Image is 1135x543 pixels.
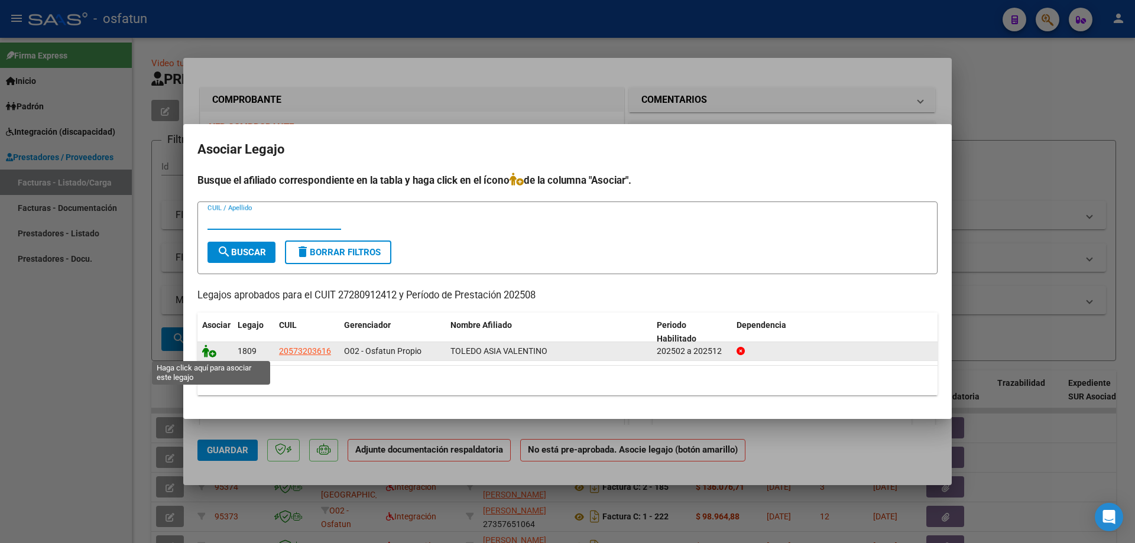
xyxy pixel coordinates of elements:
span: O02 - Osfatun Propio [344,346,421,356]
datatable-header-cell: Nombre Afiliado [446,313,652,352]
span: Buscar [217,247,266,258]
button: Borrar Filtros [285,240,391,264]
span: Dependencia [737,320,786,330]
span: Nombre Afiliado [450,320,512,330]
div: 202502 a 202512 [657,344,727,358]
span: Borrar Filtros [296,247,381,258]
div: 1 registros [197,366,938,395]
datatable-header-cell: Gerenciador [339,313,446,352]
mat-icon: delete [296,245,310,259]
p: Legajos aprobados para el CUIT 27280912412 y Período de Prestación 202508 [197,288,938,303]
span: Gerenciador [344,320,391,330]
span: Legajo [238,320,264,330]
datatable-header-cell: Asociar [197,313,233,352]
mat-icon: search [217,245,231,259]
div: Open Intercom Messenger [1095,503,1123,531]
span: CUIL [279,320,297,330]
h2: Asociar Legajo [197,138,938,161]
datatable-header-cell: Dependencia [732,313,938,352]
span: 1809 [238,346,257,356]
span: 20573203616 [279,346,331,356]
datatable-header-cell: CUIL [274,313,339,352]
button: Buscar [207,242,275,263]
datatable-header-cell: Legajo [233,313,274,352]
span: Asociar [202,320,231,330]
datatable-header-cell: Periodo Habilitado [652,313,732,352]
span: Periodo Habilitado [657,320,696,343]
span: TOLEDO ASIA VALENTINO [450,346,547,356]
h4: Busque el afiliado correspondiente en la tabla y haga click en el ícono de la columna "Asociar". [197,173,938,188]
